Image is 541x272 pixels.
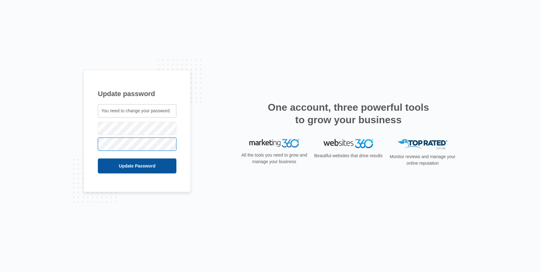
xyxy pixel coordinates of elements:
[323,139,373,148] img: Websites 360
[98,158,176,173] input: Update Password
[101,108,171,113] span: You need to change your password.
[314,153,383,159] p: Beautiful websites that drive results
[266,101,431,126] h2: One account, three powerful tools to grow your business
[388,153,457,167] p: Monitor reviews and manage your online reputation
[98,89,176,99] h1: Update password
[398,139,448,149] img: Top Rated Local
[239,152,309,165] p: All the tools you need to grow and manage your business
[249,139,299,148] img: Marketing 360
